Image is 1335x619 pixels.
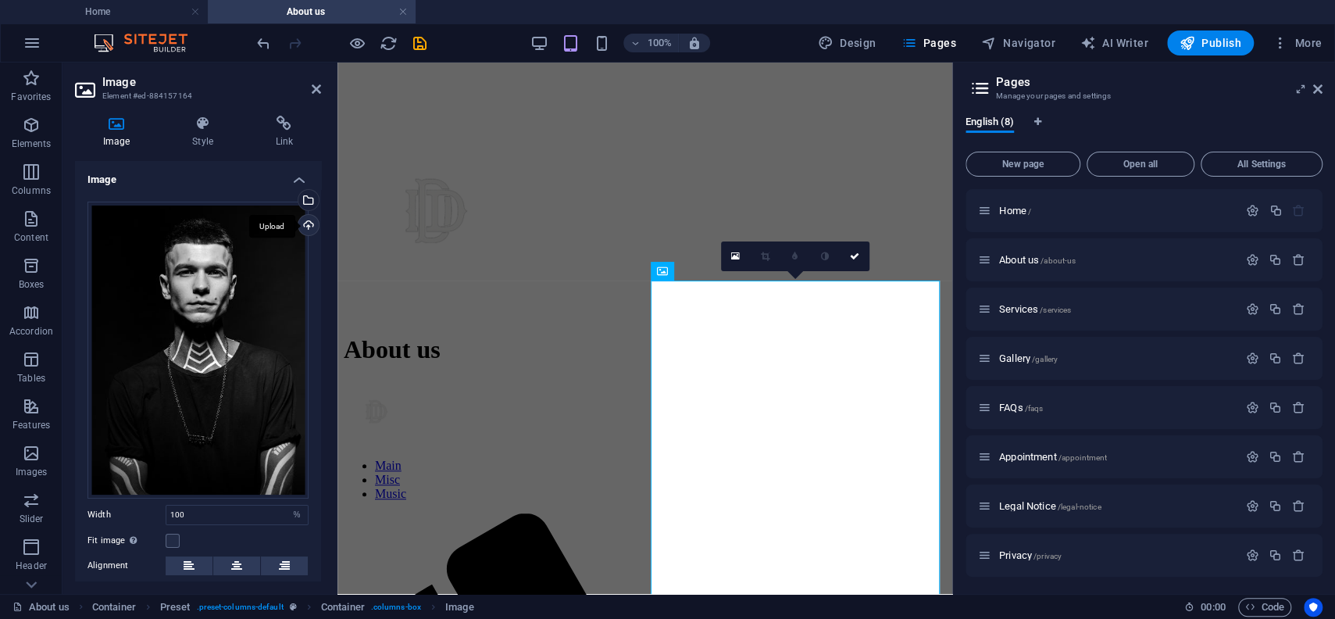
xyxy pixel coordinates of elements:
label: Alignment [87,556,166,575]
div: FAQs/faqs [994,403,1238,413]
h4: Image [75,116,164,148]
button: New page [966,152,1080,177]
i: Reload page [380,34,398,52]
div: Duplicate [1269,352,1282,365]
span: / [1028,207,1031,216]
div: Duplicate [1269,253,1282,267]
span: New page [973,159,1073,169]
div: Services/services [994,304,1238,314]
h6: Session time [1184,598,1226,617]
span: 00 00 [1201,598,1225,617]
a: Click to cancel selection. Double-click to open Pages [12,598,70,617]
button: Code [1238,598,1291,617]
button: Pages [894,30,962,55]
span: Click to open page [999,500,1101,512]
i: Save (Ctrl+S) [411,34,429,52]
button: Usercentrics [1304,598,1323,617]
span: : [1212,601,1214,613]
img: Editor Logo [90,34,207,52]
div: Duplicate [1269,549,1282,562]
div: Settings [1246,253,1259,267]
div: Legal Notice/legal-notice [994,501,1238,511]
span: /privacy [1033,552,1062,560]
div: Settings [1246,352,1259,365]
div: Settings [1246,204,1259,217]
h3: Element #ed-884157164 [102,89,290,103]
div: Settings [1246,450,1259,463]
div: Settings [1246,302,1259,316]
p: Content [14,231,48,244]
h4: About us [208,3,416,20]
a: Blur [780,242,810,271]
label: Width [87,510,166,519]
span: Click to open page [999,451,1107,463]
p: Elements [12,138,52,150]
div: Remove [1292,549,1305,562]
button: All Settings [1201,152,1323,177]
button: Open all [1087,152,1194,177]
span: Click to select. Double-click to edit [92,598,136,617]
button: More [1266,30,1328,55]
h2: Image [102,75,321,89]
div: Settings [1246,499,1259,513]
span: Click to open page [999,303,1071,315]
div: Remove [1292,401,1305,414]
a: Upload [298,214,319,236]
a: Confirm ( Ctrl ⏎ ) [840,242,869,271]
div: Home/ [994,206,1238,216]
p: Slider [20,513,44,525]
div: Duplicate [1269,401,1282,414]
div: Remove [1292,253,1305,267]
span: Publish [1180,35,1241,51]
button: 100% [623,34,679,52]
span: English (8) [966,113,1014,134]
div: jake-davies-495052-unsplash.jpg [87,202,309,499]
div: Remove [1292,499,1305,513]
span: Click to select. Double-click to edit [445,598,473,617]
span: AI Writer [1080,35,1148,51]
div: Design (Ctrl+Alt+Y) [812,30,883,55]
div: Duplicate [1269,204,1282,217]
div: Duplicate [1269,302,1282,316]
button: AI Writer [1074,30,1155,55]
div: Remove [1292,450,1305,463]
h2: Pages [996,75,1323,89]
span: Open all [1094,159,1187,169]
div: Remove [1292,302,1305,316]
span: Click to open page [999,402,1043,413]
a: Greyscale [810,242,840,271]
p: Columns [12,184,51,197]
h6: 100% [647,34,672,52]
span: Click to open page [999,205,1031,216]
div: The startpage cannot be deleted [1292,204,1305,217]
div: Language Tabs [966,116,1323,145]
span: /gallery [1032,355,1058,363]
span: Pages [901,35,955,51]
span: . columns-box [371,598,421,617]
span: About us [999,254,1076,266]
span: . preset-columns-default [197,598,284,617]
div: Duplicate [1269,499,1282,513]
a: Select files from the file manager, stock photos, or upload file(s) [721,242,751,271]
span: Code [1245,598,1284,617]
button: Design [812,30,883,55]
span: Navigator [981,35,1055,51]
span: /about-us [1041,256,1076,265]
button: undo [254,34,273,52]
h4: Style [164,116,247,148]
nav: breadcrumb [92,598,474,617]
div: Settings [1246,401,1259,414]
label: Fit image [87,531,166,550]
span: /faqs [1025,404,1044,413]
p: Header [16,560,47,572]
a: Crop mode [751,242,780,271]
i: Undo: Edit headline (Ctrl+Z) [255,34,273,52]
div: Remove [1292,352,1305,365]
p: Images [16,466,48,478]
div: Gallery/gallery [994,353,1238,363]
div: Duplicate [1269,450,1282,463]
span: /appointment [1058,453,1108,462]
div: Settings [1246,549,1259,562]
h4: Link [248,116,321,148]
span: /legal-notice [1058,503,1101,511]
